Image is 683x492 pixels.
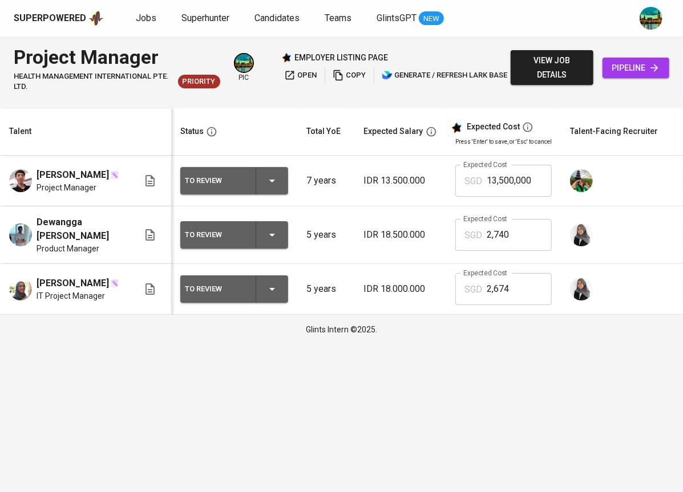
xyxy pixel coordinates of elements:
[325,11,354,26] a: Teams
[464,174,482,188] p: SGD
[254,11,302,26] a: Candidates
[330,67,369,84] button: copy
[333,69,366,82] span: copy
[180,221,288,249] button: To Review
[254,13,300,23] span: Candidates
[640,7,662,30] img: a5d44b89-0c59-4c54-99d0-a63b29d42bd3.jpg
[136,11,159,26] a: Jobs
[382,69,508,82] span: generate / refresh lark base
[14,10,104,27] a: Superpoweredapp logo
[464,229,482,242] p: SGD
[570,169,593,192] img: eva@glints.com
[37,277,109,290] span: [PERSON_NAME]
[570,278,593,300] img: sinta.windasari@glints.com
[37,182,96,193] span: Project Manager
[110,279,119,288] img: magic_wand.svg
[467,123,520,133] div: Expected Cost
[181,11,232,26] a: Superhunter
[419,13,444,25] span: NEW
[306,174,345,188] p: 7 years
[511,50,593,85] button: view job details
[363,174,437,188] p: IDR 13.500.000
[570,223,593,246] img: sinta.windasari@glints.com
[306,282,345,296] p: 5 years
[180,167,288,194] button: To Review
[379,67,511,84] button: lark generate / refresh lark base
[295,52,389,63] p: employer listing page
[178,75,220,88] div: New Job received from Demand Team
[88,10,104,27] img: app logo
[363,228,437,242] p: IDR 18.500.000
[9,278,32,300] img: siti bariroh maulidyawati
[14,12,86,25] div: Superpowered
[181,13,229,23] span: Superhunter
[382,70,393,81] img: lark
[37,290,105,302] span: IT Project Manager
[306,228,345,242] p: 5 years
[455,137,552,146] p: Press 'Enter' to save, or 'Esc' to cancel
[464,283,482,296] p: SGD
[180,125,204,139] div: Status
[306,125,341,139] div: Total YoE
[570,125,658,139] div: Talent-Facing Recruiter
[9,223,32,246] img: Dewangga Ardian Pratama
[185,282,246,296] div: To Review
[185,227,246,242] div: To Review
[363,282,437,296] p: IDR 18.000.000
[9,125,31,139] div: Talent
[136,13,156,23] span: Jobs
[281,67,320,84] button: open
[110,170,119,180] img: magic_wand.svg
[451,122,462,133] img: glints_star.svg
[14,43,220,71] div: Project Manager
[520,54,584,82] span: view job details
[235,54,253,72] img: a5d44b89-0c59-4c54-99d0-a63b29d42bd3.jpg
[37,168,109,182] span: [PERSON_NAME]
[9,169,32,192] img: Erik Adianto
[284,69,317,82] span: open
[180,275,288,303] button: To Review
[234,53,254,83] div: pic
[37,215,125,243] span: Dewangga [PERSON_NAME]
[281,52,292,63] img: Glints Star
[37,243,99,254] span: Product Manager
[377,11,444,26] a: GlintsGPT NEW
[612,61,660,75] span: pipeline
[363,125,423,139] div: Expected Salary
[377,13,417,23] span: GlintsGPT
[603,58,669,79] a: pipeline
[325,13,351,23] span: Teams
[185,173,246,188] div: To Review
[14,71,173,92] span: HEALTH MANAGEMENT INTERNATIONAL PTE. LTD.
[178,76,220,87] span: Priority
